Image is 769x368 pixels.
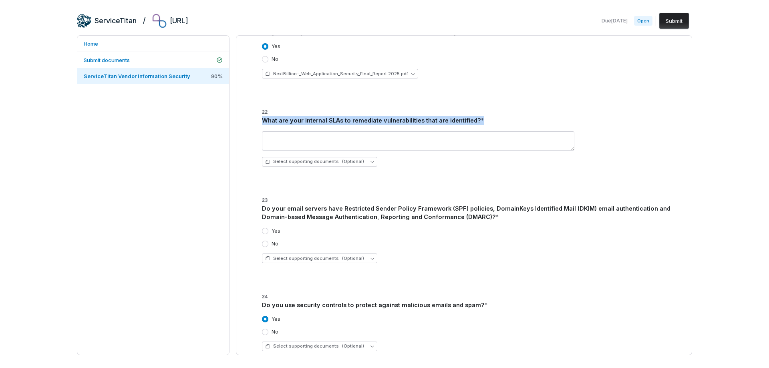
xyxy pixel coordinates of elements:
span: Due [DATE] [602,18,628,24]
h2: [URL] [170,16,188,26]
h2: ServiceTitan [95,16,137,26]
span: (Optional) [342,343,364,349]
label: No [272,56,278,62]
h2: / [143,14,146,26]
button: Submit [659,13,689,29]
a: ServiceTitan Vendor Information Security90% [77,68,229,84]
label: Yes [272,43,280,50]
span: Select supporting documents [265,255,364,261]
span: 22 [262,110,268,115]
a: Home [77,36,229,52]
a: Submit documents [77,52,229,68]
span: 90 % [211,72,223,80]
label: No [272,241,278,247]
span: Submit documents [84,57,130,63]
div: What are your internal SLAs to remediate vulnerabilities that are identified? [262,116,676,125]
div: Do your email servers have Restricted Sender Policy Framework (SPF) policies, DomainKeys Identifi... [262,204,676,222]
span: Select supporting documents [265,159,364,165]
span: Select supporting documents [265,343,364,349]
label: Yes [272,228,280,234]
span: (Optional) [342,159,364,165]
div: Do you use security controls to protect against malicious emails and spam? [262,301,676,310]
span: 24 [262,294,268,300]
span: ServiceTitan Vendor Information Security [84,73,190,79]
label: No [272,329,278,335]
label: Yes [272,316,280,322]
span: Open [634,16,652,26]
span: (Optional) [342,255,364,261]
span: 23 [262,198,268,203]
span: NextBillion-_Web_Application_Security_Final_Report 2025.pdf [273,71,408,77]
